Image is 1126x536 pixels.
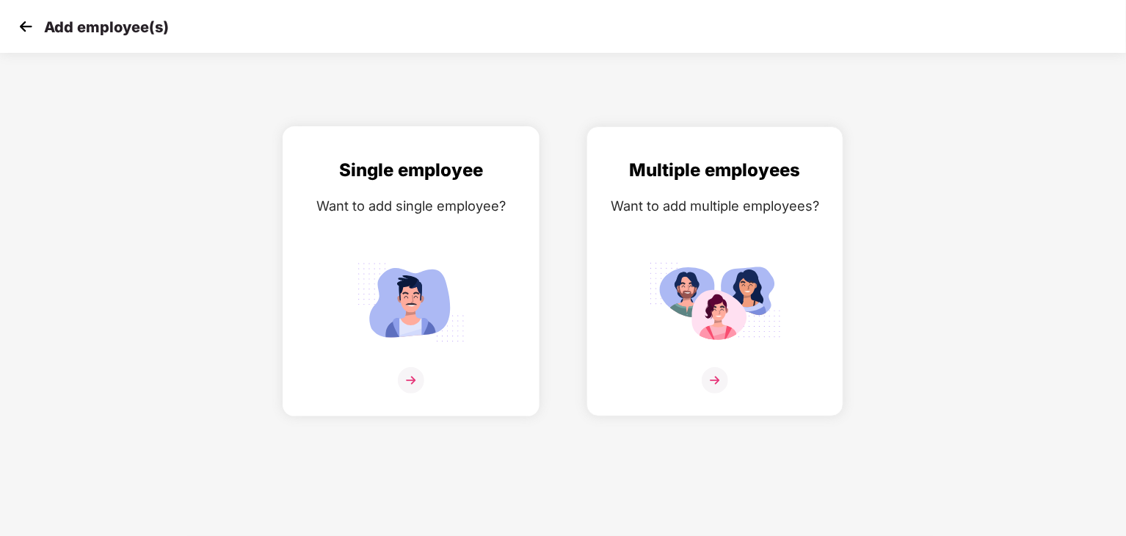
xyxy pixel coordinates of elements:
[345,256,477,348] img: svg+xml;base64,PHN2ZyB4bWxucz0iaHR0cDovL3d3dy53My5vcmcvMjAwMC9zdmciIGlkPSJTaW5nbGVfZW1wbG95ZWUiIH...
[398,367,424,394] img: svg+xml;base64,PHN2ZyB4bWxucz0iaHR0cDovL3d3dy53My5vcmcvMjAwMC9zdmciIHdpZHRoPSIzNiIgaGVpZ2h0PSIzNi...
[702,367,728,394] img: svg+xml;base64,PHN2ZyB4bWxucz0iaHR0cDovL3d3dy53My5vcmcvMjAwMC9zdmciIHdpZHRoPSIzNiIgaGVpZ2h0PSIzNi...
[44,18,169,36] p: Add employee(s)
[298,156,524,184] div: Single employee
[649,256,781,348] img: svg+xml;base64,PHN2ZyB4bWxucz0iaHR0cDovL3d3dy53My5vcmcvMjAwMC9zdmciIGlkPSJNdWx0aXBsZV9lbXBsb3llZS...
[602,156,828,184] div: Multiple employees
[15,15,37,37] img: svg+xml;base64,PHN2ZyB4bWxucz0iaHR0cDovL3d3dy53My5vcmcvMjAwMC9zdmciIHdpZHRoPSIzMCIgaGVpZ2h0PSIzMC...
[298,195,524,217] div: Want to add single employee?
[602,195,828,217] div: Want to add multiple employees?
